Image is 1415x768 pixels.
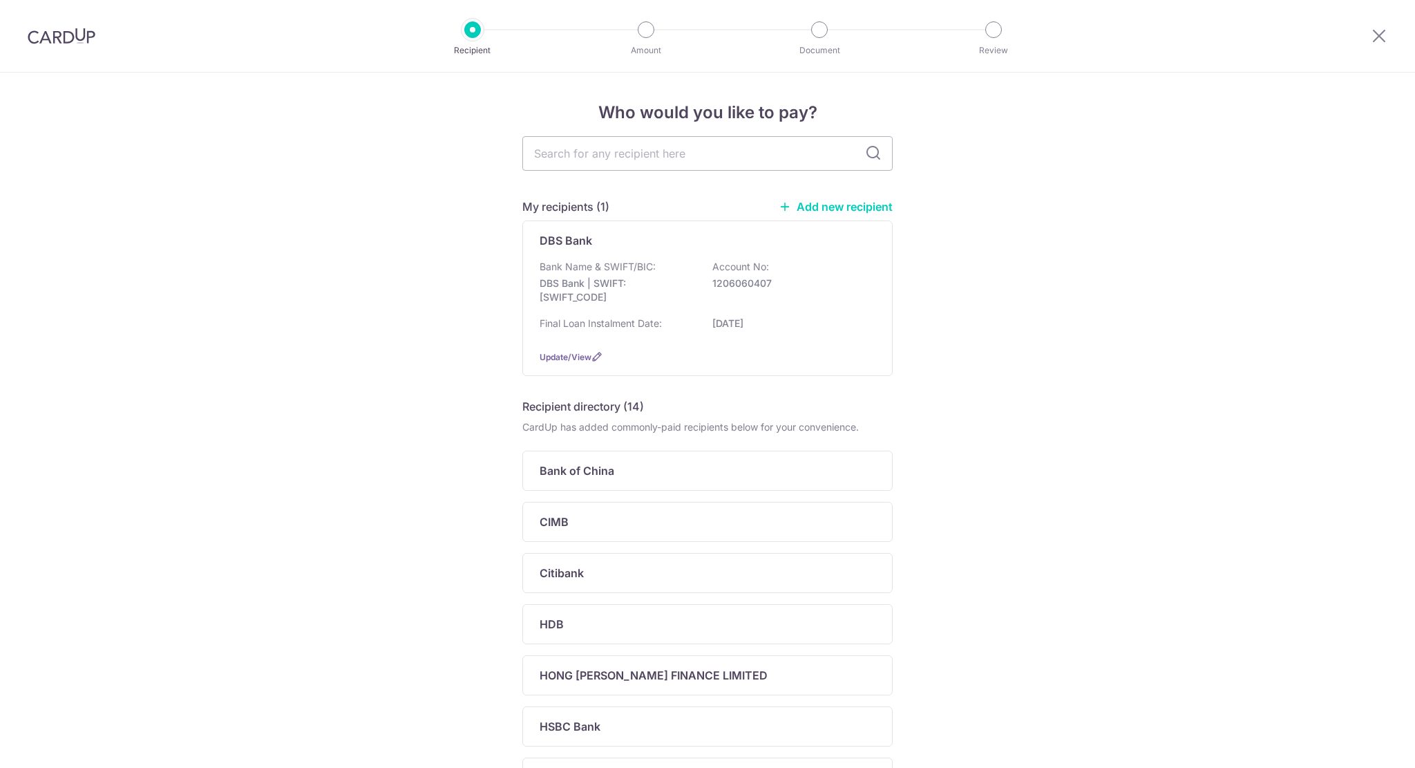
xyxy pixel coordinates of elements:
img: CardUp [28,28,95,44]
p: Review [942,44,1045,57]
p: Document [768,44,871,57]
a: Update/View [540,352,591,362]
p: Amount [595,44,697,57]
p: Bank of China [540,462,614,479]
h5: My recipients (1) [522,198,609,215]
p: HDB [540,616,564,633]
p: DBS Bank | SWIFT: [SWIFT_CODE] [540,277,694,304]
p: [DATE] [712,317,867,330]
h4: Who would you like to pay? [522,100,893,125]
p: 1206060407 [712,277,867,290]
p: HSBC Bank [540,718,600,735]
p: DBS Bank [540,232,592,249]
input: Search for any recipient here [522,136,893,171]
a: Add new recipient [779,200,893,214]
p: CIMB [540,514,569,530]
div: CardUp has added commonly-paid recipients below for your convenience. [522,420,893,434]
p: Bank Name & SWIFT/BIC: [540,260,656,274]
p: Final Loan Instalment Date: [540,317,662,330]
p: Account No: [712,260,769,274]
p: Citibank [540,565,584,581]
iframe: Opens a widget where you can find more information [1327,727,1401,761]
p: HONG [PERSON_NAME] FINANCE LIMITED [540,667,768,684]
h5: Recipient directory (14) [522,398,644,415]
p: Recipient [421,44,524,57]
